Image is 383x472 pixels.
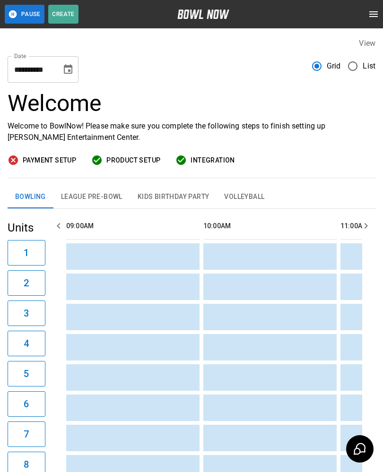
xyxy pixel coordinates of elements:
[364,5,383,24] button: open drawer
[59,60,78,79] button: Choose date, selected date is Sep 5, 2025
[217,186,272,208] button: Volleyball
[8,186,375,208] div: inventory tabs
[8,186,53,208] button: Bowling
[24,336,29,351] h6: 4
[24,366,29,381] h6: 5
[23,154,76,166] span: Payment Setup
[66,213,200,240] th: 09:00AM
[363,60,375,72] span: List
[53,186,130,208] button: League Pre-Bowl
[8,240,45,266] button: 1
[48,5,78,24] button: Create
[8,421,45,447] button: 7
[8,391,45,417] button: 6
[5,5,44,24] button: Pause
[24,306,29,321] h6: 3
[24,245,29,260] h6: 1
[8,120,375,143] p: Welcome to BowlNow! Please make sure you complete the following steps to finish setting up [PERSO...
[191,154,235,166] span: Integration
[130,186,217,208] button: Kids Birthday Party
[177,9,229,19] img: logo
[8,300,45,326] button: 3
[8,270,45,296] button: 2
[106,154,160,166] span: Product Setup
[327,60,341,72] span: Grid
[24,427,29,442] h6: 7
[24,457,29,472] h6: 8
[24,396,29,412] h6: 6
[8,220,45,235] h5: Units
[8,90,375,117] h3: Welcome
[8,331,45,356] button: 4
[359,39,375,48] label: View
[8,361,45,386] button: 5
[24,275,29,291] h6: 2
[203,213,337,240] th: 10:00AM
